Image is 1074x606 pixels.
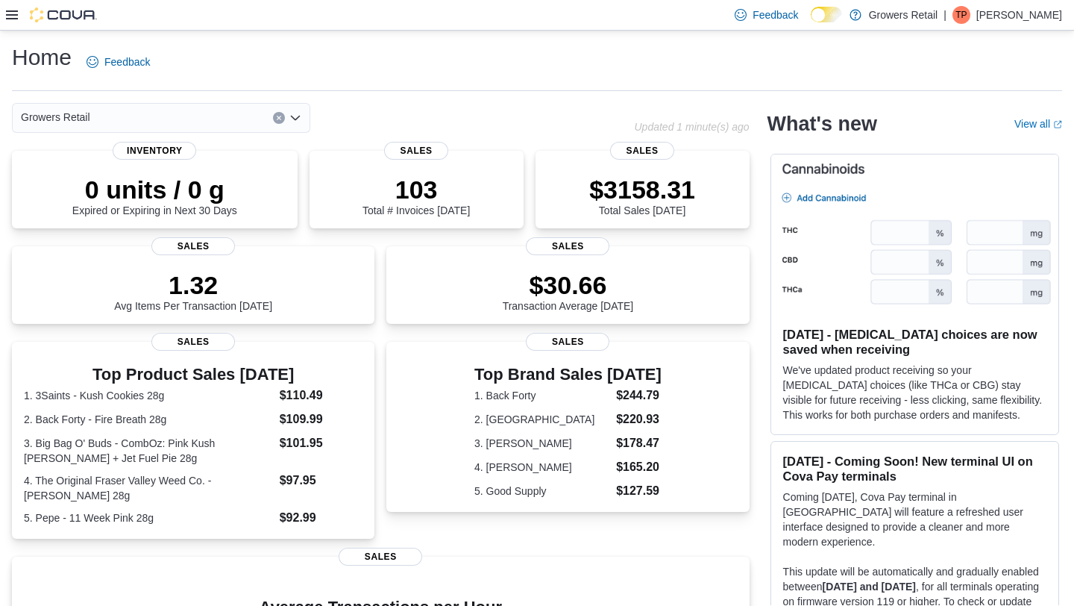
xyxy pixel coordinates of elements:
[811,7,842,22] input: Dark Mode
[114,270,272,312] div: Avg Items Per Transaction [DATE]
[12,43,72,72] h1: Home
[474,388,610,403] dt: 1. Back Forty
[753,7,798,22] span: Feedback
[952,6,970,24] div: Tom Potts
[589,175,695,216] div: Total Sales [DATE]
[21,108,90,126] span: Growers Retail
[81,47,156,77] a: Feedback
[72,175,237,216] div: Expired or Expiring in Next 30 Days
[280,434,363,452] dd: $101.95
[280,509,363,527] dd: $92.99
[24,510,274,525] dt: 5. Pepe - 11 Week Pink 28g
[24,366,362,384] h3: Top Product Sales [DATE]
[474,484,610,499] dt: 5. Good Supply
[151,333,235,351] span: Sales
[976,6,1062,24] p: [PERSON_NAME]
[30,7,97,22] img: Cova
[280,472,363,490] dd: $97.95
[783,363,1046,422] p: We've updated product receiving so your [MEDICAL_DATA] choices (like THCa or CBG) stay visible fo...
[783,454,1046,484] h3: [DATE] - Coming Soon! New terminal UI on Cova Pay terminals
[1053,120,1062,129] svg: External link
[616,458,662,476] dd: $165.20
[384,142,448,160] span: Sales
[610,142,674,160] span: Sales
[24,388,274,403] dt: 1. 3Saints - Kush Cookies 28g
[24,412,274,427] dt: 2. Back Forty - Fire Breath 28g
[72,175,237,204] p: 0 units / 0 g
[280,410,363,428] dd: $109.99
[616,387,662,404] dd: $244.79
[616,482,662,500] dd: $127.59
[943,6,946,24] p: |
[783,490,1046,549] p: Coming [DATE], Cova Pay terminal in [GEOGRAPHIC_DATA] will feature a refreshed user interface des...
[783,327,1046,357] h3: [DATE] - [MEDICAL_DATA] choices are now saved when receiving
[503,270,634,300] p: $30.66
[589,175,695,204] p: $3158.31
[616,410,662,428] dd: $220.93
[526,333,609,351] span: Sales
[104,54,150,69] span: Feedback
[362,175,470,216] div: Total # Invoices [DATE]
[474,366,662,384] h3: Top Brand Sales [DATE]
[474,460,610,475] dt: 4. [PERSON_NAME]
[24,473,274,503] dt: 4. The Original Fraser Valley Weed Co. - [PERSON_NAME] 28g
[114,270,272,300] p: 1.32
[634,121,749,133] p: Updated 1 minute(s) ago
[955,6,967,24] span: TP
[811,22,811,23] span: Dark Mode
[339,548,422,566] span: Sales
[280,387,363,404] dd: $110.49
[869,6,938,24] p: Growers Retail
[362,175,470,204] p: 103
[526,237,609,255] span: Sales
[273,112,285,124] button: Clear input
[474,436,610,451] dt: 3. [PERSON_NAME]
[503,270,634,312] div: Transaction Average [DATE]
[289,112,301,124] button: Open list of options
[823,581,916,593] strong: [DATE] and [DATE]
[474,412,610,427] dt: 2. [GEOGRAPHIC_DATA]
[616,434,662,452] dd: $178.47
[24,436,274,466] dt: 3. Big Bag O' Buds - CombOz: Pink Kush [PERSON_NAME] + Jet Fuel Pie 28g
[113,142,196,160] span: Inventory
[1014,118,1062,130] a: View allExternal link
[767,112,877,136] h2: What's new
[151,237,235,255] span: Sales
